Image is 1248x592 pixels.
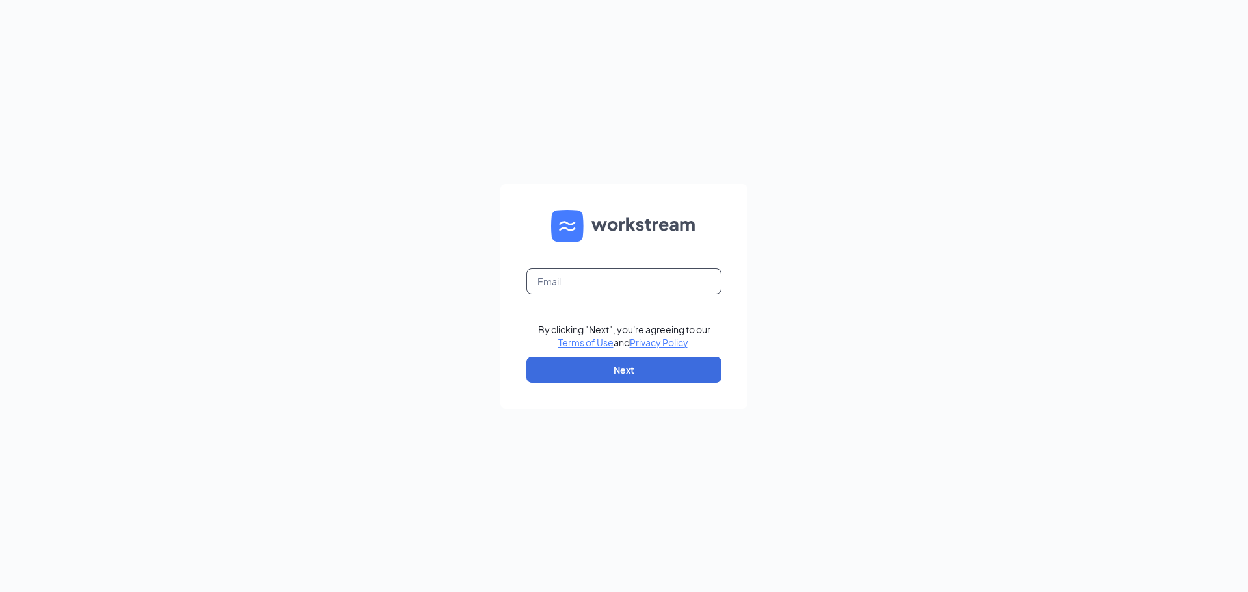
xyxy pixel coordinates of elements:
[630,337,688,348] a: Privacy Policy
[526,357,721,383] button: Next
[558,337,614,348] a: Terms of Use
[526,268,721,294] input: Email
[538,323,710,349] div: By clicking "Next", you're agreeing to our and .
[551,210,697,242] img: WS logo and Workstream text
